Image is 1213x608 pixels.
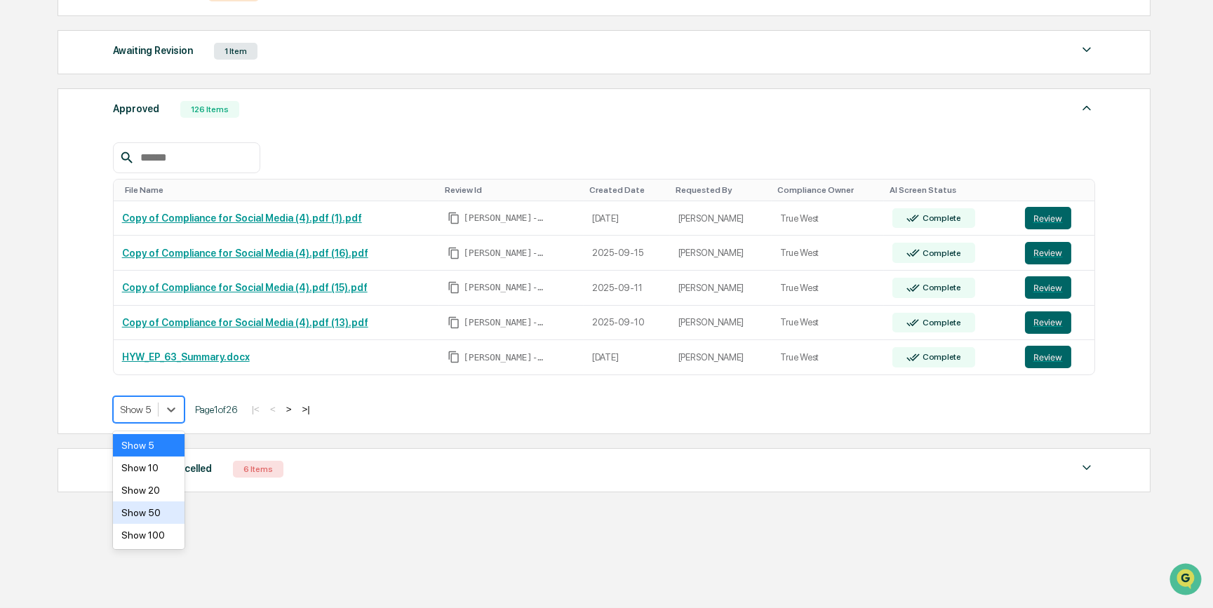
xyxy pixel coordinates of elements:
div: We're available if you need us! [48,121,177,133]
span: Preclearance [28,177,91,191]
div: Show 100 [113,524,185,546]
img: caret [1078,459,1095,476]
iframe: Open customer support [1168,562,1206,600]
a: Copy of Compliance for Social Media (4).pdf (16).pdf [122,248,368,259]
span: Data Lookup [28,203,88,217]
a: 🗄️Attestations [96,171,180,196]
span: Pylon [140,238,170,248]
span: PETE-00003 [463,282,547,293]
button: Start new chat [239,112,255,128]
div: Start new chat [48,107,230,121]
button: > [282,403,296,415]
div: Show 20 [113,479,185,501]
span: PETE-00001 [463,352,547,363]
div: Toggle SortBy [589,185,664,195]
td: 2025-09-11 [584,271,670,306]
div: Toggle SortBy [890,185,1010,195]
a: Review [1025,311,1087,334]
button: < [266,403,280,415]
button: Review [1025,242,1071,264]
span: Attestations [116,177,174,191]
div: Complete [920,213,961,223]
a: 🖐️Preclearance [8,171,96,196]
td: 2025-09-10 [584,306,670,341]
a: Review [1025,207,1087,229]
div: Complete [920,318,961,327]
span: Copy Id [448,316,460,329]
div: Show 5 [113,434,185,457]
div: Complete [920,283,961,292]
div: Toggle SortBy [777,185,878,195]
a: Copy of Compliance for Social Media (4).pdf (13).pdf [122,317,368,328]
button: >| [298,403,314,415]
div: Awaiting Revision [113,41,193,60]
div: Toggle SortBy [125,185,434,195]
span: Copy Id [448,247,460,259]
td: True West [772,306,884,341]
button: |< [248,403,264,415]
td: [DATE] [584,340,670,374]
div: 6 Items [233,461,283,478]
img: caret [1078,100,1095,116]
div: Toggle SortBy [1028,185,1090,195]
span: Copy Id [448,281,460,294]
div: Show 10 [113,457,185,479]
span: PETE-00005 [463,212,547,224]
div: Toggle SortBy [445,185,578,195]
button: Review [1025,276,1071,299]
span: Page 1 of 26 [195,404,237,415]
p: How can we help? [14,29,255,52]
span: Copy Id [448,351,460,363]
a: Copy of Compliance for Social Media (4).pdf (15).pdf [122,282,368,293]
div: 🔎 [14,205,25,216]
a: HYW_EP_63_Summary.docx [122,351,250,363]
a: Copy of Compliance for Social Media (4).pdf (1).pdf [122,212,362,224]
img: caret [1078,41,1095,58]
span: Copy Id [448,212,460,224]
div: 🗄️ [102,178,113,189]
td: 2025-09-15 [584,236,670,271]
a: Review [1025,276,1087,299]
td: [PERSON_NAME] [670,271,772,306]
img: 1746055101610-c473b297-6a78-478c-a979-82029cc54cd1 [14,107,39,133]
td: True West [772,271,884,306]
td: [PERSON_NAME] [670,340,772,374]
td: [PERSON_NAME] [670,306,772,341]
a: Powered byPylon [99,237,170,248]
td: True West [772,236,884,271]
a: 🔎Data Lookup [8,198,94,223]
td: [PERSON_NAME] [670,201,772,236]
div: Approved [113,100,159,118]
div: 🖐️ [14,178,25,189]
td: [DATE] [584,201,670,236]
td: True West [772,340,884,374]
button: Review [1025,346,1071,368]
div: 126 Items [180,101,239,118]
div: Show 50 [113,501,185,524]
span: PETE-00004 [463,248,547,259]
a: Review [1025,242,1087,264]
span: PETE-00002 [463,317,547,328]
button: Review [1025,207,1071,229]
div: Complete [920,248,961,258]
button: Review [1025,311,1071,334]
div: Toggle SortBy [676,185,767,195]
a: Review [1025,346,1087,368]
td: [PERSON_NAME] [670,236,772,271]
div: 1 Item [214,43,257,60]
div: Complete [920,352,961,362]
td: True West [772,201,884,236]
